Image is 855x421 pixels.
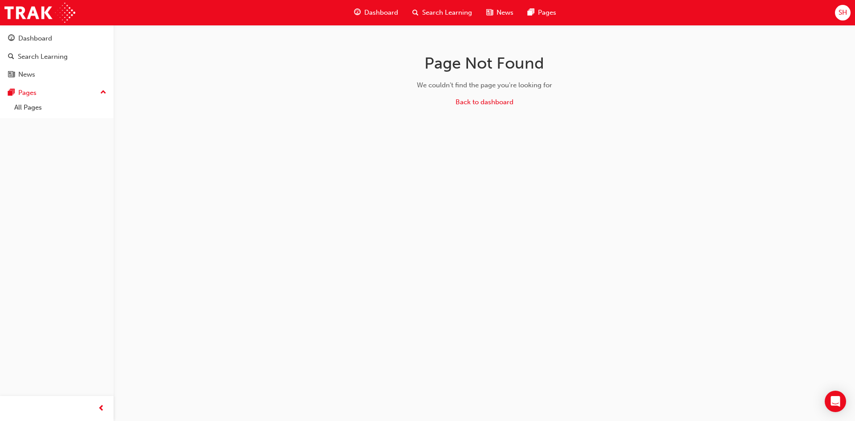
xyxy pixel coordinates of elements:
a: guage-iconDashboard [347,4,405,22]
button: Pages [4,85,110,101]
span: Dashboard [364,8,398,18]
span: prev-icon [98,403,105,414]
span: News [497,8,513,18]
button: DashboardSearch LearningNews [4,29,110,85]
span: guage-icon [354,7,361,18]
span: pages-icon [8,89,15,97]
a: Dashboard [4,30,110,47]
button: SH [835,5,851,20]
a: news-iconNews [479,4,521,22]
a: All Pages [11,101,110,114]
span: search-icon [412,7,419,18]
div: We couldn't find the page you're looking for [343,80,626,90]
h1: Page Not Found [343,53,626,73]
a: Search Learning [4,49,110,65]
a: pages-iconPages [521,4,563,22]
a: News [4,66,110,83]
span: pages-icon [528,7,534,18]
img: Trak [4,3,75,23]
span: guage-icon [8,35,15,43]
div: Open Intercom Messenger [825,391,846,412]
span: news-icon [8,71,15,79]
span: news-icon [486,7,493,18]
div: Pages [18,88,37,98]
a: Back to dashboard [456,98,513,106]
a: search-iconSearch Learning [405,4,479,22]
span: Pages [538,8,556,18]
div: News [18,69,35,80]
div: Search Learning [18,52,68,62]
span: search-icon [8,53,14,61]
span: Search Learning [422,8,472,18]
span: SH [839,8,847,18]
span: up-icon [100,87,106,98]
div: Dashboard [18,33,52,44]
